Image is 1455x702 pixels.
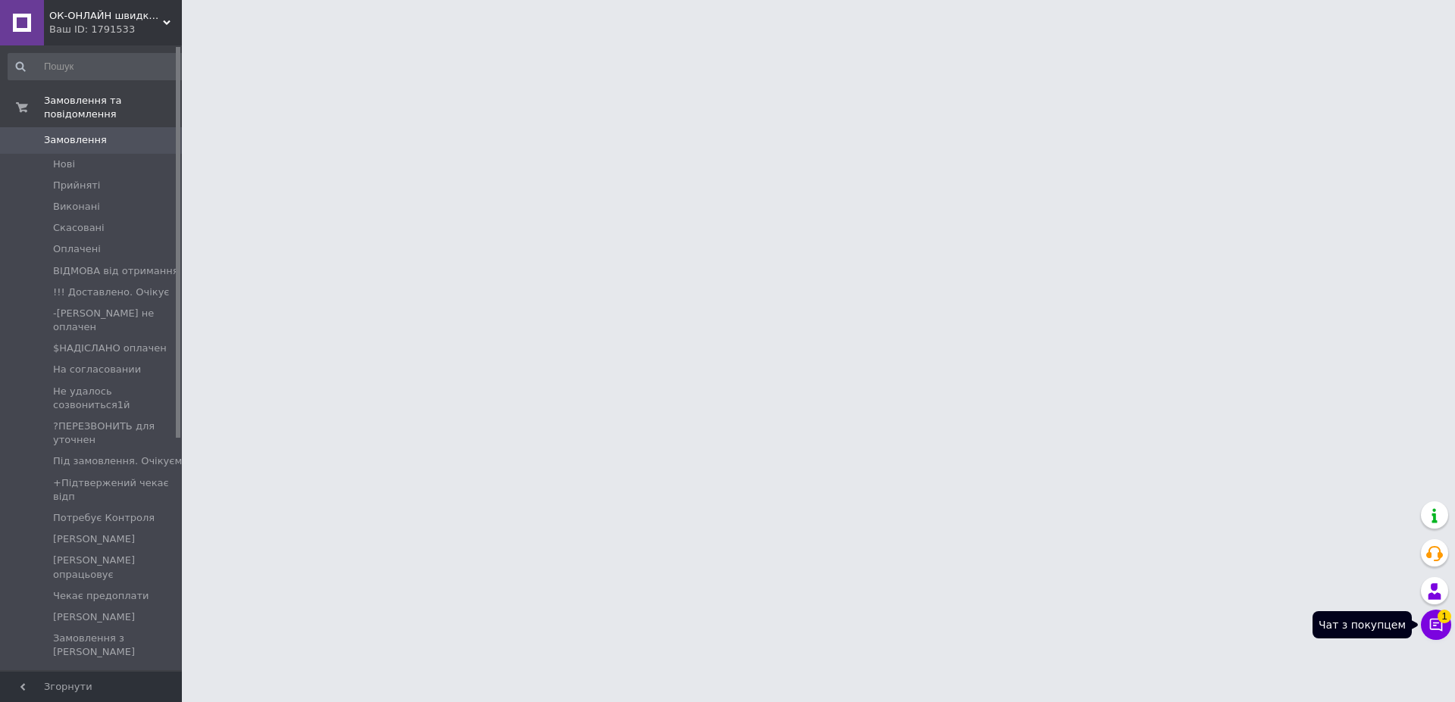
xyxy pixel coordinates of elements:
[1421,610,1451,640] button: Чат з покупцем1
[53,285,169,299] span: !!! Доставлено. Очікує
[53,420,186,447] span: ?ПЕРЕЗВОНИТЬ для уточнен
[53,307,186,334] span: -[PERSON_NAME] не оплачен
[53,179,100,192] span: Прийняті
[53,632,186,659] span: Замовлення з [PERSON_NAME]
[53,385,186,412] span: Не удалось созвониться1й
[8,53,187,80] input: Пошук
[53,610,135,624] span: [PERSON_NAME]
[49,23,182,36] div: Ваш ID: 1791533
[44,94,182,121] span: Замовлення та повідомлення
[53,511,155,525] span: Потребує Контроля
[1313,611,1412,638] div: Чат з покупцем
[53,221,105,235] span: Скасовані
[44,133,107,147] span: Замовлення
[53,589,149,603] span: Чекає предоплати
[49,9,163,23] span: ОК-ОНЛАЙН швидко та якісно
[53,454,182,468] span: Під замовлення. Очікуєм
[53,363,141,376] span: На согласовании
[53,532,135,546] span: [PERSON_NAME]
[53,264,179,278] span: ВІДМОВА від отримання
[53,342,167,355] span: $НАДІСЛАНО оплачен
[53,158,75,171] span: Нові
[53,554,186,581] span: [PERSON_NAME] опрацьовує
[53,242,101,256] span: Оплачені
[53,200,100,214] span: Виконані
[53,476,186,504] span: +Підтвержений чекає відп
[1438,610,1451,623] span: 1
